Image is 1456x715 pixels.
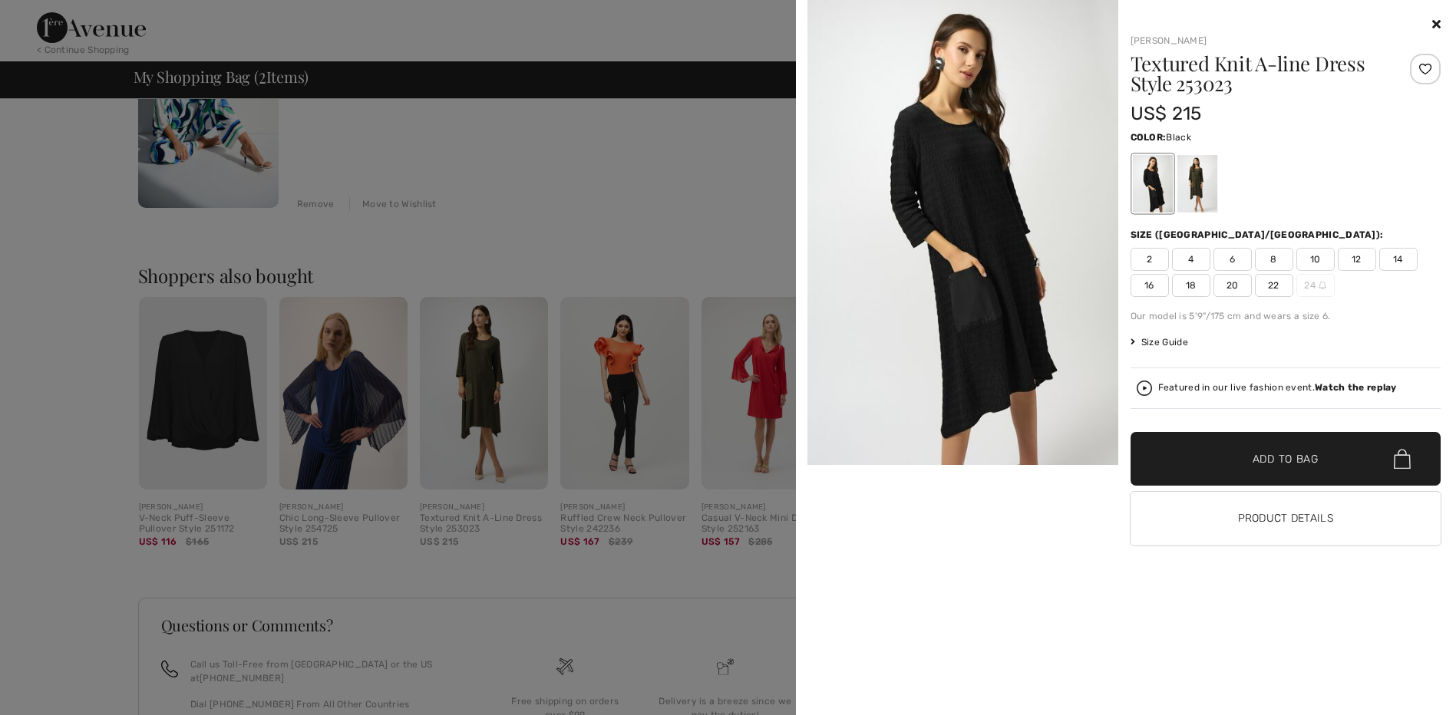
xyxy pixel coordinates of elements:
span: 10 [1296,248,1335,271]
button: Add to Bag [1131,432,1441,486]
span: Color: [1131,132,1167,143]
span: 14 [1379,248,1418,271]
span: Size Guide [1131,335,1188,349]
span: Black [1166,132,1191,143]
a: [PERSON_NAME] [1131,35,1207,46]
h1: Textured Knit A-line Dress Style 253023 [1131,54,1389,94]
img: Bag.svg [1394,449,1411,469]
span: 2 [1131,248,1169,271]
span: 16 [1131,274,1169,297]
div: Black [1132,155,1172,213]
span: 8 [1255,248,1293,271]
div: Our model is 5'9"/175 cm and wears a size 6. [1131,309,1441,323]
span: Add to Bag [1253,451,1319,467]
strong: Watch the replay [1315,382,1397,393]
span: 6 [1213,248,1252,271]
img: ring-m.svg [1319,282,1326,289]
div: Size ([GEOGRAPHIC_DATA]/[GEOGRAPHIC_DATA]): [1131,228,1387,242]
span: 22 [1255,274,1293,297]
span: 24 [1296,274,1335,297]
div: Avocado [1177,155,1217,213]
span: 20 [1213,274,1252,297]
img: Watch the replay [1137,381,1152,396]
button: Product Details [1131,492,1441,545]
span: Chat [34,11,65,25]
span: US$ 215 [1131,103,1202,124]
span: 12 [1338,248,1376,271]
div: Featured in our live fashion event. [1158,383,1397,393]
span: 18 [1172,274,1210,297]
span: 4 [1172,248,1210,271]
